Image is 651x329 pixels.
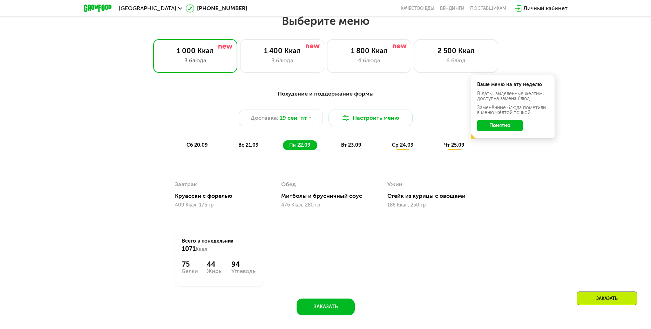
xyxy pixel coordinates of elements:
div: Завтрак [175,240,197,250]
div: поставщикам [470,6,506,11]
div: Личный кабинет [523,4,568,13]
span: чт 25.09 [444,142,464,148]
span: вс 21.09 [238,142,258,148]
div: Обед [281,240,296,250]
span: 1071 [182,306,196,313]
div: 2 500 Ккал [421,47,491,55]
span: Ккал [196,307,207,313]
div: Заменённые блюда пометили в меню жёлтой точкой. [477,105,549,115]
div: 1 800 Ккал [334,47,404,55]
div: 94 [231,321,257,329]
a: Вендинги [440,6,464,11]
a: Качество еды [401,6,434,11]
div: 3 блюда [161,56,230,65]
div: 1 000 Ккал [161,47,230,55]
div: 75 [182,321,198,329]
button: Настроить меню [328,110,413,126]
div: Ваше меню на эту неделю [477,82,549,87]
span: ср 24.09 [392,142,413,148]
span: пн 22.09 [289,142,310,148]
div: Заказать [577,292,637,305]
div: Круассан с форелью [175,253,269,260]
div: Ужин [387,240,402,250]
div: 6 блюд [421,56,491,65]
div: Всего в понедельник [182,298,257,314]
div: 1 400 Ккал [247,47,317,55]
span: 19 сен, пт [280,114,307,122]
span: [GEOGRAPHIC_DATA] [119,6,176,11]
span: Доставка: [251,114,278,122]
span: сб 20.09 [187,142,208,148]
span: вт 23.09 [341,142,361,148]
div: 476 Ккал, 280 гр [281,263,370,268]
div: 186 Ккал, 250 гр [387,263,476,268]
h2: Выберите меню [22,14,629,28]
div: 44 [207,321,223,329]
a: [PHONE_NUMBER] [186,4,247,13]
button: Понятно [477,120,523,131]
div: Митболы и брусничный соус [281,253,375,260]
div: Стейк из курицы с овощами [387,253,482,260]
div: Похудение и поддержание формы [118,90,533,98]
div: 4 блюда [334,56,404,65]
div: 409 Ккал, 175 гр [175,263,264,268]
div: 3 блюда [247,56,317,65]
div: В даты, выделенные желтым, доступна замена блюд. [477,91,549,101]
